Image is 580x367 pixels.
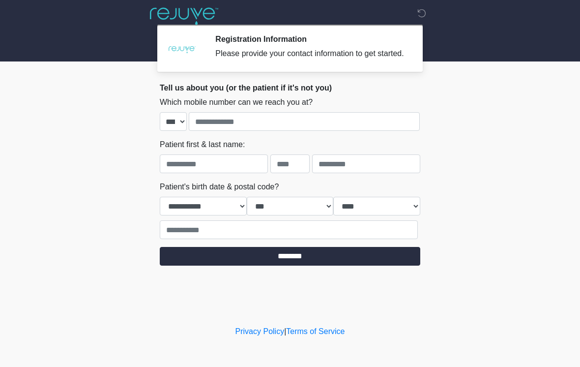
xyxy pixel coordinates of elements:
[215,34,406,44] h2: Registration Information
[160,96,313,108] label: Which mobile number can we reach you at?
[215,48,406,60] div: Please provide your contact information to get started.
[167,34,197,64] img: Agent Avatar
[160,139,245,151] label: Patient first & last name:
[235,327,285,336] a: Privacy Policy
[160,83,420,92] h2: Tell us about you (or the patient if it's not you)
[286,327,345,336] a: Terms of Service
[150,7,218,25] img: Rejuve Clinics Logo
[284,327,286,336] a: |
[160,181,279,193] label: Patient's birth date & postal code?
